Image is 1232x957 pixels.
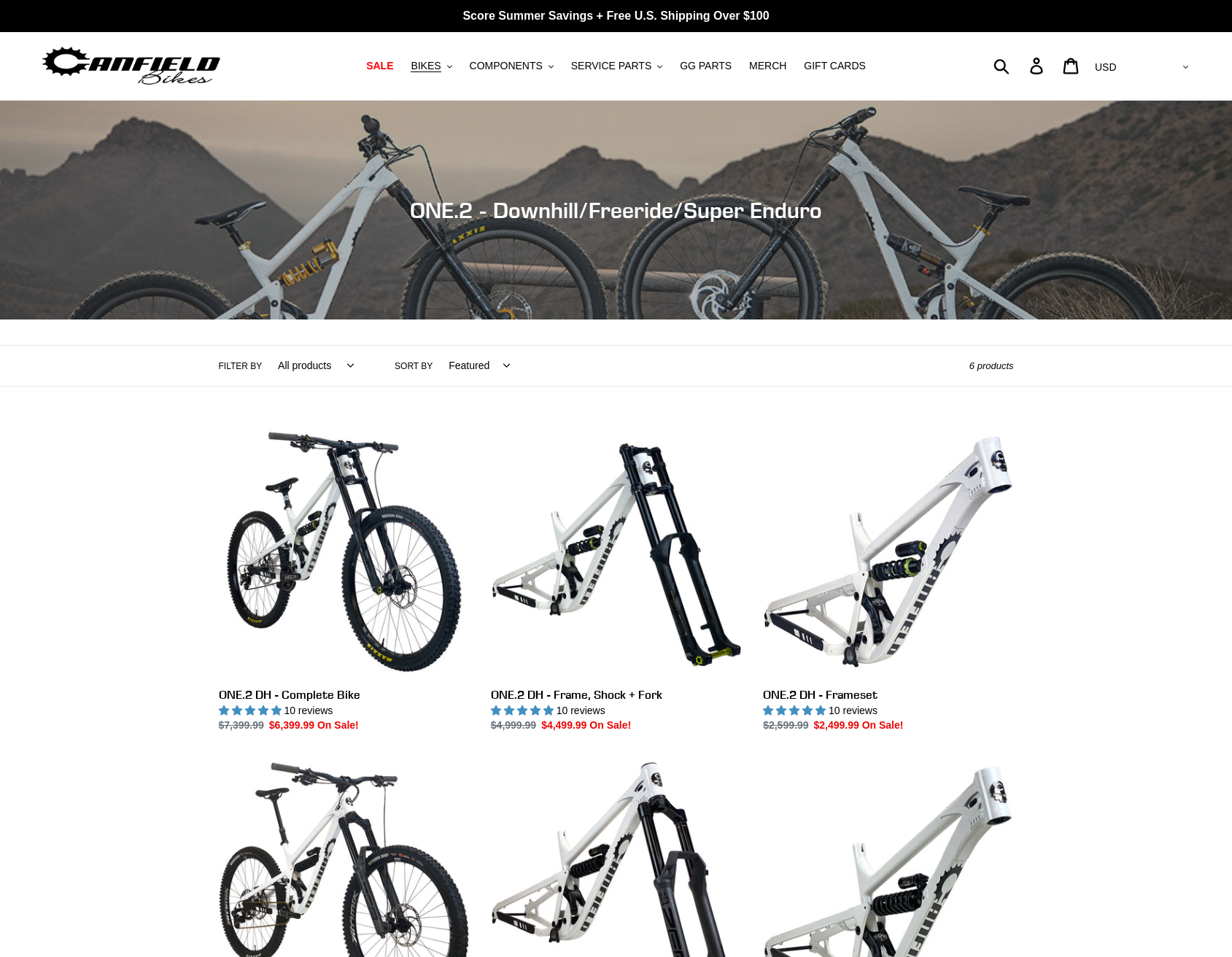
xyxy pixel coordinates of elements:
[410,197,822,223] span: ONE.2 - Downhill/Freeride/Super Enduro
[359,56,400,76] a: SALE
[462,56,561,76] button: COMPONENTS
[219,360,263,373] label: Filter by
[403,56,459,76] button: BIKES
[411,60,441,72] span: BIKES
[804,60,866,72] span: GIFT CARDS
[564,56,670,76] button: SERVICE PARTS
[470,60,543,72] span: COMPONENTS
[742,56,794,76] a: MERCH
[40,43,222,89] img: Canfield Bikes
[797,56,873,76] a: GIFT CARDS
[749,60,786,72] span: MERCH
[366,60,393,72] span: SALE
[571,60,651,72] span: SERVICE PARTS
[395,360,433,373] label: Sort by
[969,360,1014,371] span: 6 products
[673,56,739,76] a: GG PARTS
[680,60,732,72] span: GG PARTS
[1002,50,1039,82] input: Search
